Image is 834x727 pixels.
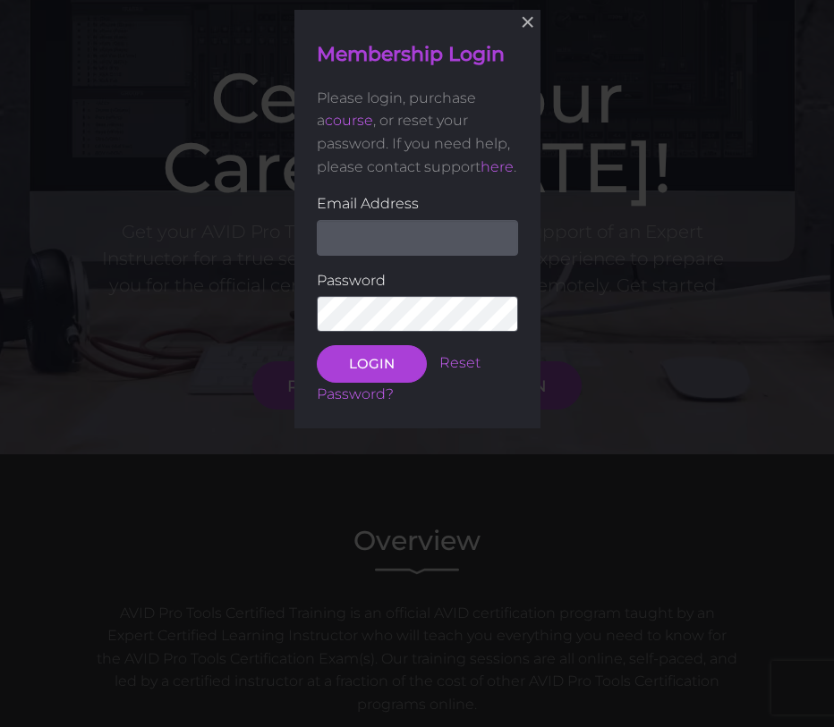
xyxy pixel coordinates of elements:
[317,268,518,292] label: Password
[317,192,518,216] label: Email Address
[317,354,481,402] a: Reset Password?
[317,86,518,177] p: Please login, purchase a , or reset your password. If you need help, please contact support .
[481,157,514,174] a: here
[325,112,373,129] a: course
[317,345,427,383] button: LOGIN
[507,3,547,42] button: ×
[317,41,518,69] h4: Membership Login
